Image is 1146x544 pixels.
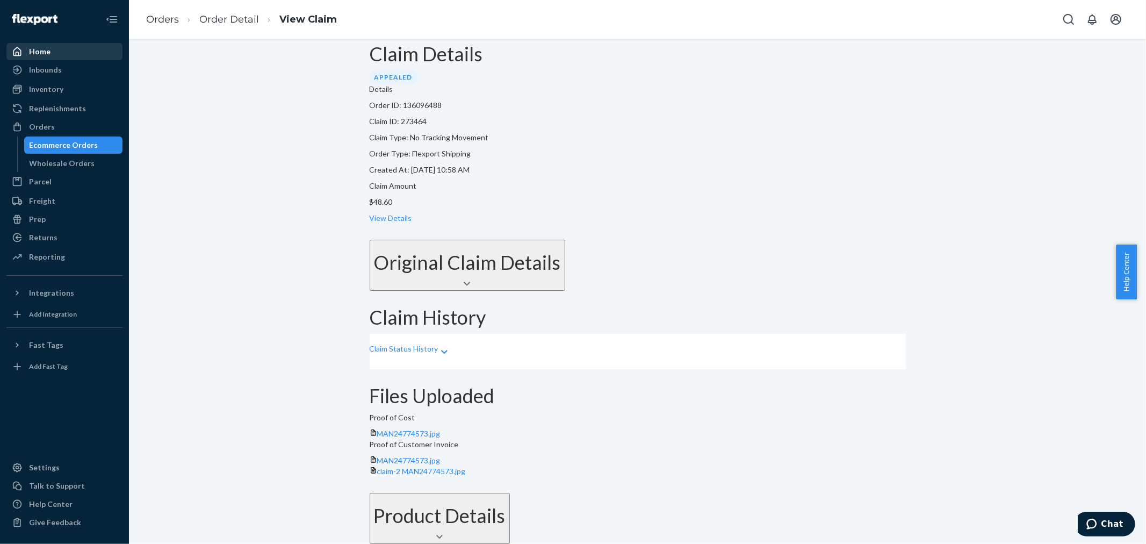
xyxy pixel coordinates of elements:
[6,192,122,210] a: Freight
[29,214,46,225] div: Prep
[370,385,906,407] h1: Files Uploaded
[29,65,62,75] div: Inbounds
[6,284,122,302] button: Integrations
[29,196,55,206] div: Freight
[6,229,122,246] a: Returns
[29,310,77,319] div: Add Integration
[370,70,417,84] div: Appealed
[29,362,68,371] div: Add Fast Tag
[1078,512,1135,539] iframe: Opens a widget where you can chat to one of our agents
[1058,9,1079,30] button: Open Search Box
[29,103,86,114] div: Replenishments
[1105,9,1127,30] button: Open account menu
[370,343,438,354] p: Claim Status History
[1116,245,1137,299] button: Help Center
[370,164,906,175] p: Created At: [DATE] 10:58 AM
[370,412,906,423] p: Proof of Cost
[30,158,95,169] div: Wholesale Orders
[6,459,122,476] a: Settings
[6,81,122,98] a: Inventory
[29,232,57,243] div: Returns
[377,456,441,465] a: MAN24774573.jpg
[29,252,65,262] div: Reporting
[370,100,906,111] p: Order ID: 136096488
[29,176,52,187] div: Parcel
[370,132,906,143] p: Claim Type: No Tracking Movement
[29,462,60,473] div: Settings
[370,307,906,328] h1: Claim History
[6,337,122,354] button: Fast Tags
[29,340,63,350] div: Fast Tags
[370,439,906,450] p: Proof of Customer Invoice
[29,481,85,491] div: Talk to Support
[29,46,51,57] div: Home
[370,213,412,223] a: View Details
[1082,9,1103,30] button: Open notifications
[370,84,906,95] p: Details
[6,173,122,190] a: Parcel
[29,84,63,95] div: Inventory
[12,14,57,25] img: Flexport logo
[6,248,122,266] a: Reporting
[6,43,122,60] a: Home
[6,477,122,495] button: Talk to Support
[29,517,81,528] div: Give Feedback
[6,496,122,513] a: Help Center
[6,100,122,117] a: Replenishments
[374,505,506,527] h1: Product Details
[370,181,906,191] p: Claim Amount
[374,252,561,274] h1: Original Claim Details
[370,197,906,207] p: $48.60
[30,140,98,151] div: Ecommerce Orders
[146,13,179,25] a: Orders
[24,137,123,154] a: Ecommerce Orders
[370,240,565,291] button: Original Claim Details
[24,155,123,172] a: Wholesale Orders
[101,9,122,30] button: Close Navigation
[370,148,906,159] p: Order Type: Flexport Shipping
[279,13,337,25] a: View Claim
[138,4,345,35] ol: breadcrumbs
[377,467,466,476] a: claim-2 MAN24774573.jpg
[6,514,122,531] button: Give Feedback
[29,499,73,510] div: Help Center
[29,121,55,132] div: Orders
[6,211,122,228] a: Prep
[199,13,259,25] a: Order Detail
[6,306,122,323] a: Add Integration
[370,44,906,65] h1: Claim Details
[6,118,122,135] a: Orders
[377,429,441,438] a: MAN24774573.jpg
[370,116,906,127] p: Claim ID: 273464
[6,358,122,375] a: Add Fast Tag
[6,61,122,78] a: Inbounds
[29,288,74,298] div: Integrations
